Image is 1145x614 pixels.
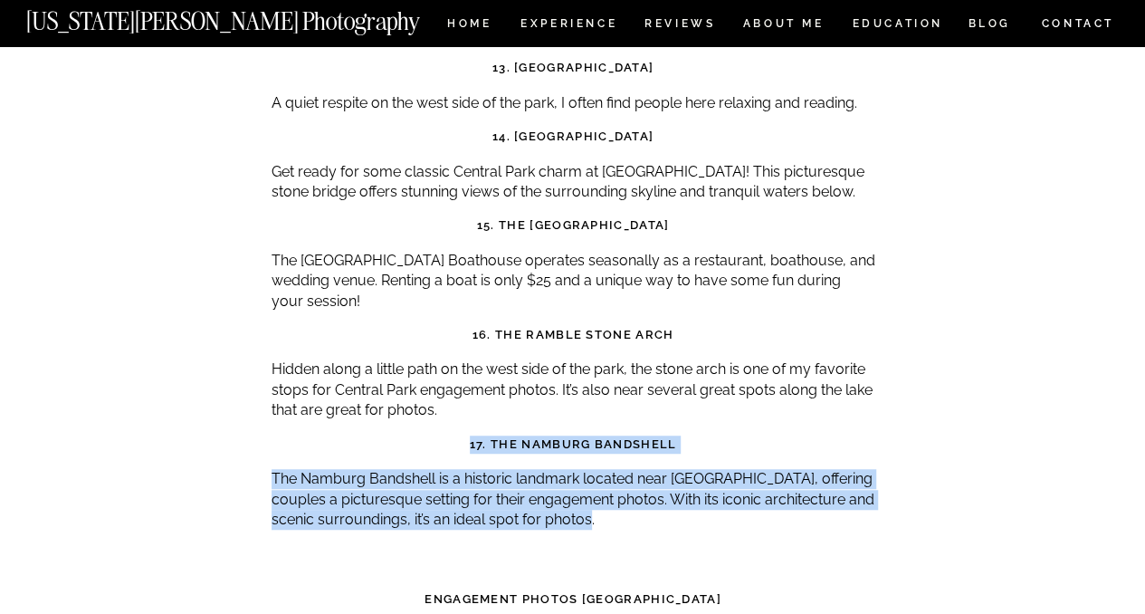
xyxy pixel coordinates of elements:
a: HOME [444,18,495,34]
strong: 13. [GEOGRAPHIC_DATA] [492,61,654,74]
a: ABOUT ME [742,18,825,34]
p: The Namburg Bandshell is a historic landmark located near [GEOGRAPHIC_DATA], offering couples a p... [272,469,875,530]
strong: 16. The Ramble Stone Arch [472,328,674,341]
a: Experience [520,18,615,34]
p: A quiet respite on the west side of the park, I often find people here relaxing and reading. [272,93,875,113]
strong: 17. The Namburg Bandshell [470,437,677,451]
strong: 14. [GEOGRAPHIC_DATA] [492,130,654,143]
a: BLOG [968,18,1011,34]
a: [US_STATE][PERSON_NAME] Photography [26,9,481,24]
p: Hidden along a little path on the west side of the park, the stone arch is one of my favorite sto... [272,360,875,420]
a: EDUCATION [850,18,945,34]
strong: 15. The [GEOGRAPHIC_DATA] [477,218,670,232]
strong: Engagement Photos [GEOGRAPHIC_DATA] [425,592,721,606]
p: Get ready for some classic Central Park charm at [GEOGRAPHIC_DATA]! This picturesque stone bridge... [272,162,875,203]
a: REVIEWS [644,18,712,34]
p: Not far from [GEOGRAPHIC_DATA], [GEOGRAPHIC_DATA] is a much quieter alternative when the [GEOGRAP... [272,4,875,44]
a: CONTACT [1040,14,1115,34]
p: The [GEOGRAPHIC_DATA] Boathouse operates seasonally as a restaurant, boathouse, and wedding venue... [272,251,875,312]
